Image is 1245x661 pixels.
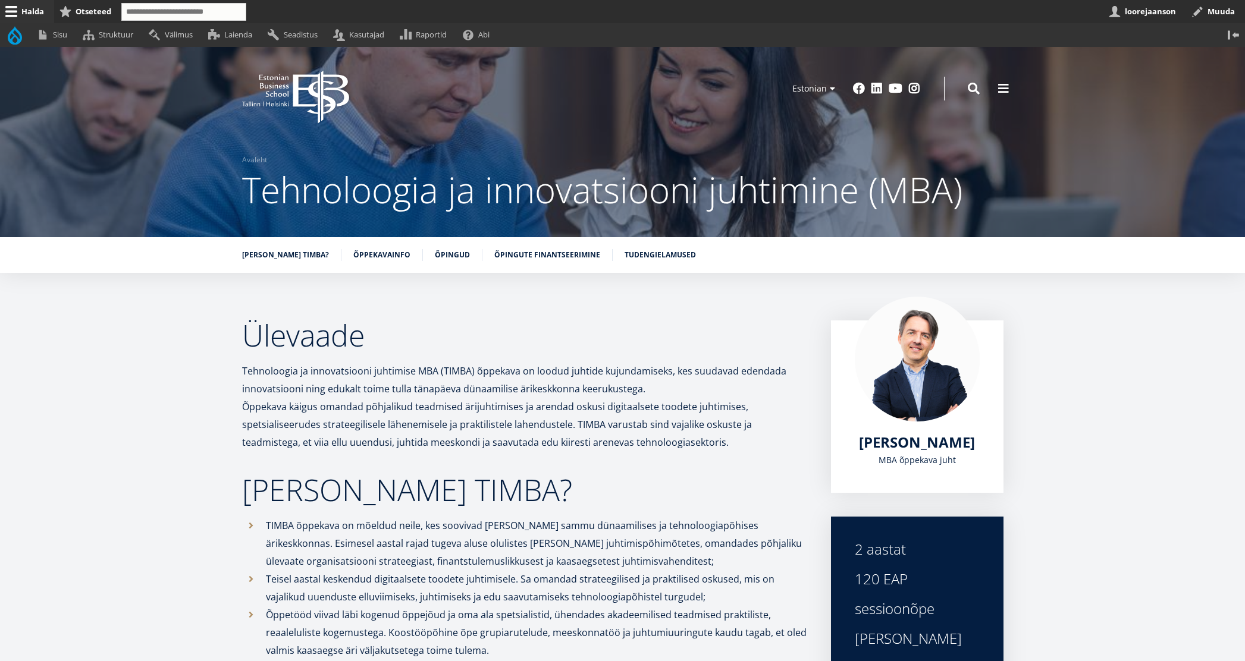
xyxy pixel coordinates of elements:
a: [PERSON_NAME] TIMBA? [242,249,329,261]
a: Õpingud [435,249,470,261]
a: Välimus [143,23,203,46]
p: Teisel aastal keskendud digitaalsete toodete juhtimisele. Sa omandad strateegilised ja praktilise... [266,570,807,606]
a: Instagram [908,83,920,95]
p: Õppetööd viivad läbi kogenud õppejõud ja oma ala spetsialistid, ühendades akadeemilised teadmised... [266,606,807,659]
a: Tudengielamused [625,249,696,261]
img: Marko Rillo [855,297,980,421]
p: Tehnoloogia ja innovatsiooni juhtimise MBA (TIMBA) õppekava on loodud juhtide kujundamiseks, kes ... [242,362,807,451]
a: Abi [457,23,500,46]
a: Laienda [203,23,262,46]
div: 2 aastat [855,540,980,558]
a: Youtube [889,83,902,95]
a: [PERSON_NAME] [859,433,975,451]
a: Kasutajad [328,23,394,46]
button: Vertikaalasend [1222,23,1245,46]
a: Õppekavainfo [353,249,410,261]
a: Õpingute finantseerimine [494,249,600,261]
div: [PERSON_NAME] [855,629,980,647]
div: MBA õppekava juht [855,451,980,469]
h2: Ülevaade [242,320,807,350]
a: Sisu [32,23,77,46]
a: Linkedin [871,83,883,95]
a: Facebook [853,83,865,95]
h2: [PERSON_NAME] TIMBA? [242,475,807,505]
div: sessioonõpe [855,600,980,618]
a: Struktuur [77,23,143,46]
a: Raportid [395,23,457,46]
div: 120 EAP [855,570,980,588]
a: Seadistus [262,23,328,46]
a: Avaleht [242,154,267,166]
span: [PERSON_NAME] [859,432,975,452]
p: TIMBA õppekava on mõeldud neile, kes soovivad [PERSON_NAME] sammu dünaamilises ja tehnoloogiapõhi... [266,517,807,570]
span: Tehnoloogia ja innovatsiooni juhtimine (MBA) [242,165,962,214]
